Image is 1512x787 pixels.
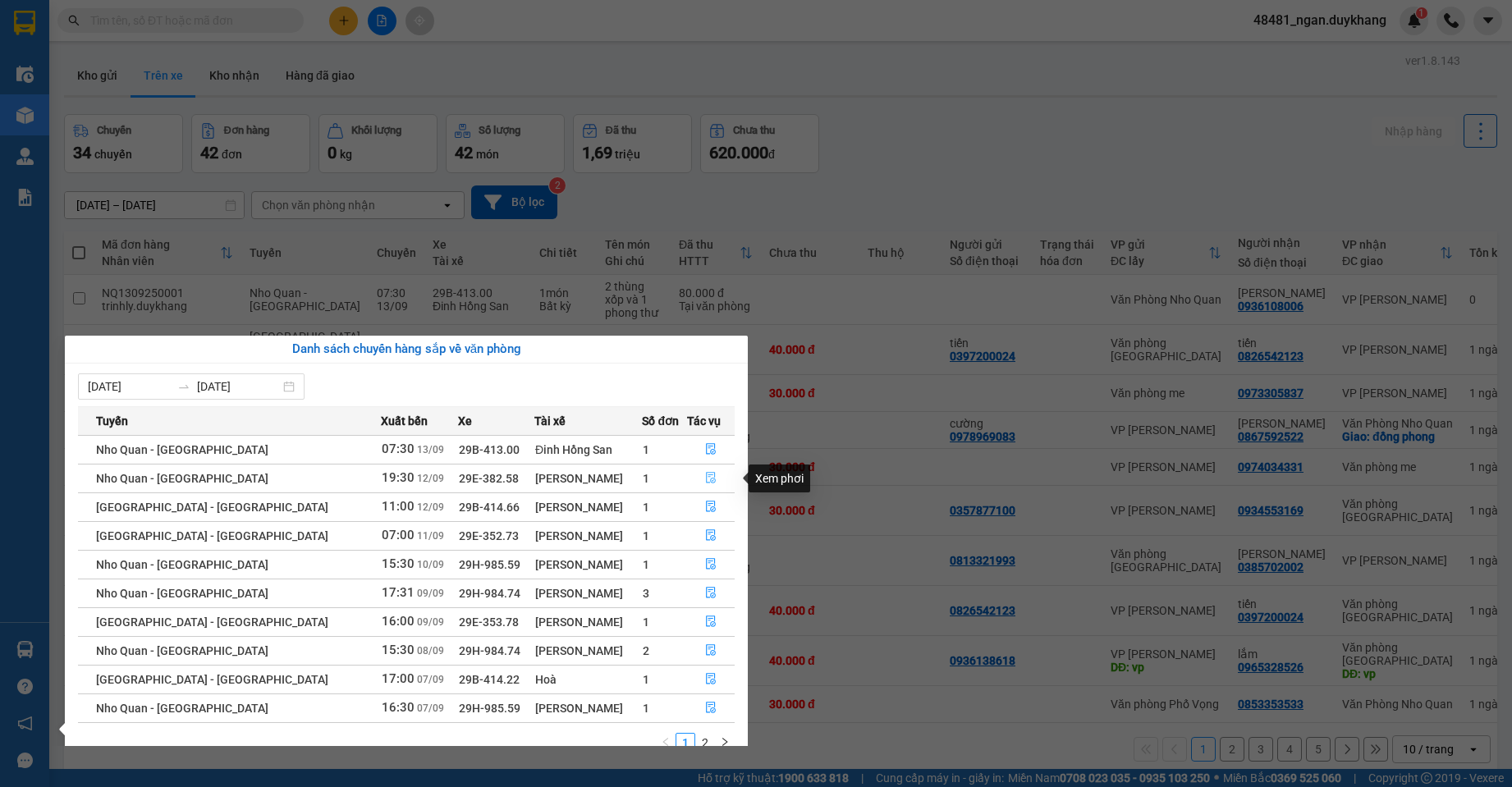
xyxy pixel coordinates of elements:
[688,695,734,721] button: file-done
[96,673,328,686] span: [GEOGRAPHIC_DATA] - [GEOGRAPHIC_DATA]
[96,472,268,485] span: Nho Quan - [GEOGRAPHIC_DATA]
[177,380,190,393] span: to
[688,437,734,463] button: file-done
[695,733,715,753] li: 2
[715,733,735,753] button: right
[643,673,649,686] span: 1
[535,613,641,631] div: [PERSON_NAME]
[749,464,810,492] div: Xem phơi
[705,673,717,686] span: file-done
[643,587,649,600] span: 3
[535,556,641,574] div: [PERSON_NAME]
[382,614,415,629] span: 16:00
[417,530,444,542] span: 11/09
[705,615,717,629] span: file-done
[720,737,730,747] span: right
[535,670,641,689] div: Hoà
[715,733,735,753] li: Next Page
[656,733,676,753] li: Previous Page
[417,501,444,513] span: 12/09
[96,615,328,629] span: [GEOGRAPHIC_DATA] - [GEOGRAPHIC_DATA]
[459,558,520,571] span: 29H-985.59
[534,412,566,430] span: Tài xế
[96,587,268,600] span: Nho Quan - [GEOGRAPHIC_DATA]
[688,580,734,606] button: file-done
[382,499,415,514] span: 11:00
[705,529,717,542] span: file-done
[688,551,734,578] button: file-done
[382,442,415,456] span: 07:30
[177,380,190,393] span: swap-right
[459,443,520,456] span: 29B-413.00
[382,470,415,485] span: 19:30
[96,443,268,456] span: Nho Quan - [GEOGRAPHIC_DATA]
[459,673,520,686] span: 29B-414.22
[96,558,268,571] span: Nho Quan - [GEOGRAPHIC_DATA]
[459,501,520,514] span: 29B-414.66
[643,615,649,629] span: 1
[661,737,671,747] span: left
[643,443,649,456] span: 1
[688,523,734,549] button: file-done
[96,501,328,514] span: [GEOGRAPHIC_DATA] - [GEOGRAPHIC_DATA]
[417,702,444,714] span: 07/09
[643,529,649,542] span: 1
[535,584,641,602] div: [PERSON_NAME]
[705,501,717,514] span: file-done
[417,559,444,570] span: 10/09
[643,472,649,485] span: 1
[382,671,415,686] span: 17:00
[705,644,717,657] span: file-done
[382,643,415,657] span: 15:30
[417,674,444,685] span: 07/09
[535,441,641,459] div: Đinh Hồng San
[643,644,649,657] span: 2
[382,528,415,542] span: 07:00
[417,616,444,628] span: 09/09
[688,666,734,693] button: file-done
[96,529,328,542] span: [GEOGRAPHIC_DATA] - [GEOGRAPHIC_DATA]
[705,472,717,485] span: file-done
[687,412,721,430] span: Tác vụ
[417,645,444,657] span: 08/09
[88,377,171,396] input: Từ ngày
[459,702,520,715] span: 29H-985.59
[656,733,676,753] button: left
[459,587,520,600] span: 29H-984.74
[643,702,649,715] span: 1
[676,734,694,752] a: 1
[535,469,641,487] div: [PERSON_NAME]
[688,494,734,520] button: file-done
[535,642,641,660] div: [PERSON_NAME]
[459,644,520,657] span: 29H-984.74
[417,444,444,455] span: 13/09
[197,377,280,396] input: Đến ngày
[705,587,717,600] span: file-done
[705,443,717,456] span: file-done
[705,558,717,571] span: file-done
[382,700,415,715] span: 16:30
[417,473,444,484] span: 12/09
[458,412,472,430] span: Xe
[459,472,519,485] span: 29E-382.58
[96,644,268,657] span: Nho Quan - [GEOGRAPHIC_DATA]
[642,412,679,430] span: Số đơn
[459,615,519,629] span: 29E-353.78
[643,558,649,571] span: 1
[381,412,428,430] span: Xuất bến
[705,702,717,715] span: file-done
[643,501,649,514] span: 1
[535,527,641,545] div: [PERSON_NAME]
[459,529,519,542] span: 29E-352.73
[417,588,444,599] span: 09/09
[696,734,714,752] a: 2
[96,702,268,715] span: Nho Quan - [GEOGRAPHIC_DATA]
[676,733,695,753] li: 1
[688,465,734,492] button: file-done
[688,638,734,664] button: file-done
[96,412,128,430] span: Tuyến
[535,498,641,516] div: [PERSON_NAME]
[382,556,415,571] span: 15:30
[535,699,641,717] div: [PERSON_NAME]
[382,585,415,600] span: 17:31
